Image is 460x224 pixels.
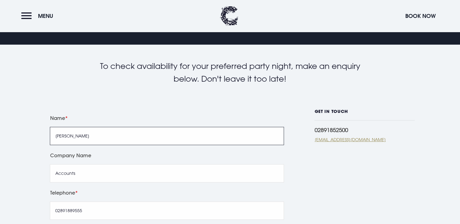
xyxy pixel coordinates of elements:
[314,127,415,133] div: 02891852500
[314,109,415,120] h6: GET IN TOUCH
[402,9,439,22] button: Book Now
[50,151,284,160] label: Company Name
[90,60,370,85] p: To check availability for your preferred party night, make an enquiry below. Don't leave it too l...
[38,12,53,19] span: Menu
[21,9,56,22] button: Menu
[220,6,238,26] img: Clandeboye Lodge
[50,114,284,122] label: Name
[50,188,284,197] label: Telephone
[314,136,415,143] a: [EMAIL_ADDRESS][DOMAIN_NAME]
